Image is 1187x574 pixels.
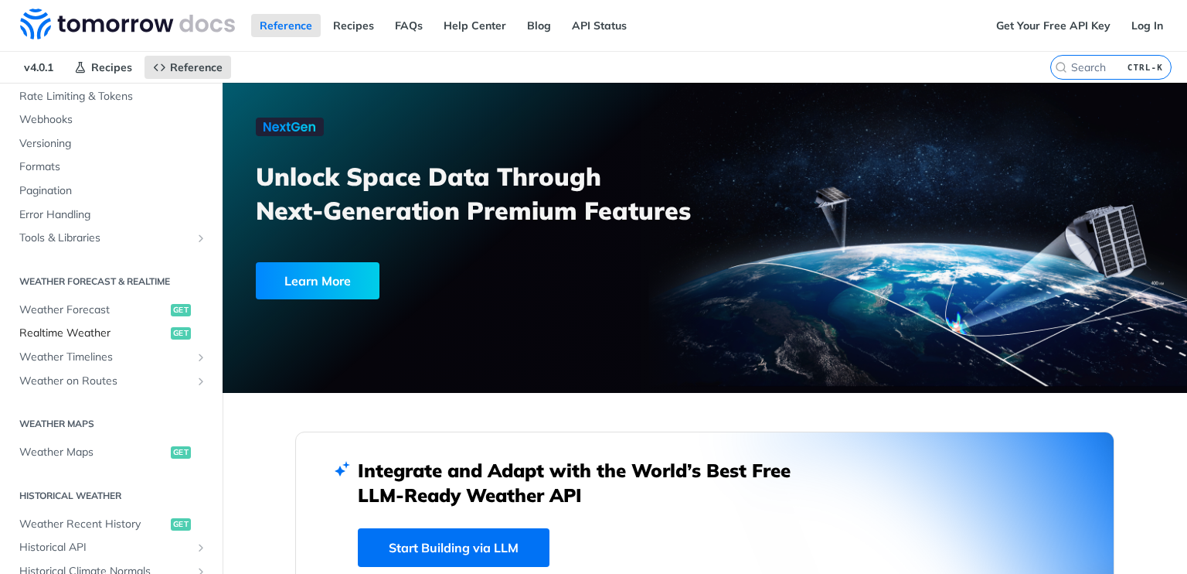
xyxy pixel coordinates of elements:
[251,14,321,37] a: Reference
[12,370,211,393] a: Weather on RoutesShow subpages for Weather on Routes
[19,231,191,246] span: Tools & Libraries
[195,375,207,388] button: Show subpages for Weather on Routes
[19,350,191,365] span: Weather Timelines
[12,179,211,203] a: Pagination
[256,262,379,299] div: Learn More
[19,302,167,318] span: Weather Forecast
[19,89,207,104] span: Rate Limiting & Tokens
[195,351,207,364] button: Show subpages for Weather Timelines
[12,299,211,322] a: Weather Forecastget
[12,417,211,431] h2: Weather Maps
[20,9,235,39] img: Tomorrow.io Weather API Docs
[256,159,722,227] h3: Unlock Space Data Through Next-Generation Premium Features
[12,513,211,536] a: Weather Recent Historyget
[171,446,191,459] span: get
[519,14,559,37] a: Blog
[91,60,132,74] span: Recipes
[15,56,62,79] span: v4.0.1
[12,108,211,132] a: Webhooks
[12,132,211,155] a: Versioning
[256,262,628,299] a: Learn More
[19,112,207,128] span: Webhooks
[19,326,167,341] span: Realtime Weather
[325,14,383,37] a: Recipes
[19,136,207,152] span: Versioning
[195,232,207,244] button: Show subpages for Tools & Libraries
[19,183,207,199] span: Pagination
[12,155,211,179] a: Formats
[19,374,191,389] span: Weather on Routes
[19,445,167,460] span: Weather Maps
[171,304,191,316] span: get
[12,441,211,464] a: Weather Mapsget
[19,159,207,175] span: Formats
[170,60,223,74] span: Reference
[19,207,207,223] span: Error Handling
[12,536,211,559] a: Historical APIShow subpages for Historical API
[563,14,635,37] a: API Status
[12,346,211,369] a: Weather TimelinesShow subpages for Weather Timelines
[988,14,1119,37] a: Get Your Free API Key
[12,203,211,227] a: Error Handling
[12,85,211,108] a: Rate Limiting & Tokens
[19,517,167,532] span: Weather Recent History
[1123,14,1172,37] a: Log In
[1124,60,1167,75] kbd: CTRL-K
[19,540,191,555] span: Historical API
[1055,61,1067,73] svg: Search
[358,528,549,567] a: Start Building via LLM
[12,489,211,503] h2: Historical Weather
[171,327,191,340] span: get
[12,275,211,289] h2: Weather Forecast & realtime
[435,14,515,37] a: Help Center
[12,227,211,250] a: Tools & LibrariesShow subpages for Tools & Libraries
[171,518,191,531] span: get
[358,458,814,507] h2: Integrate and Adapt with the World’s Best Free LLM-Ready Weather API
[66,56,141,79] a: Recipes
[145,56,231,79] a: Reference
[256,118,324,136] img: NextGen
[12,322,211,345] a: Realtime Weatherget
[195,542,207,554] button: Show subpages for Historical API
[386,14,431,37] a: FAQs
